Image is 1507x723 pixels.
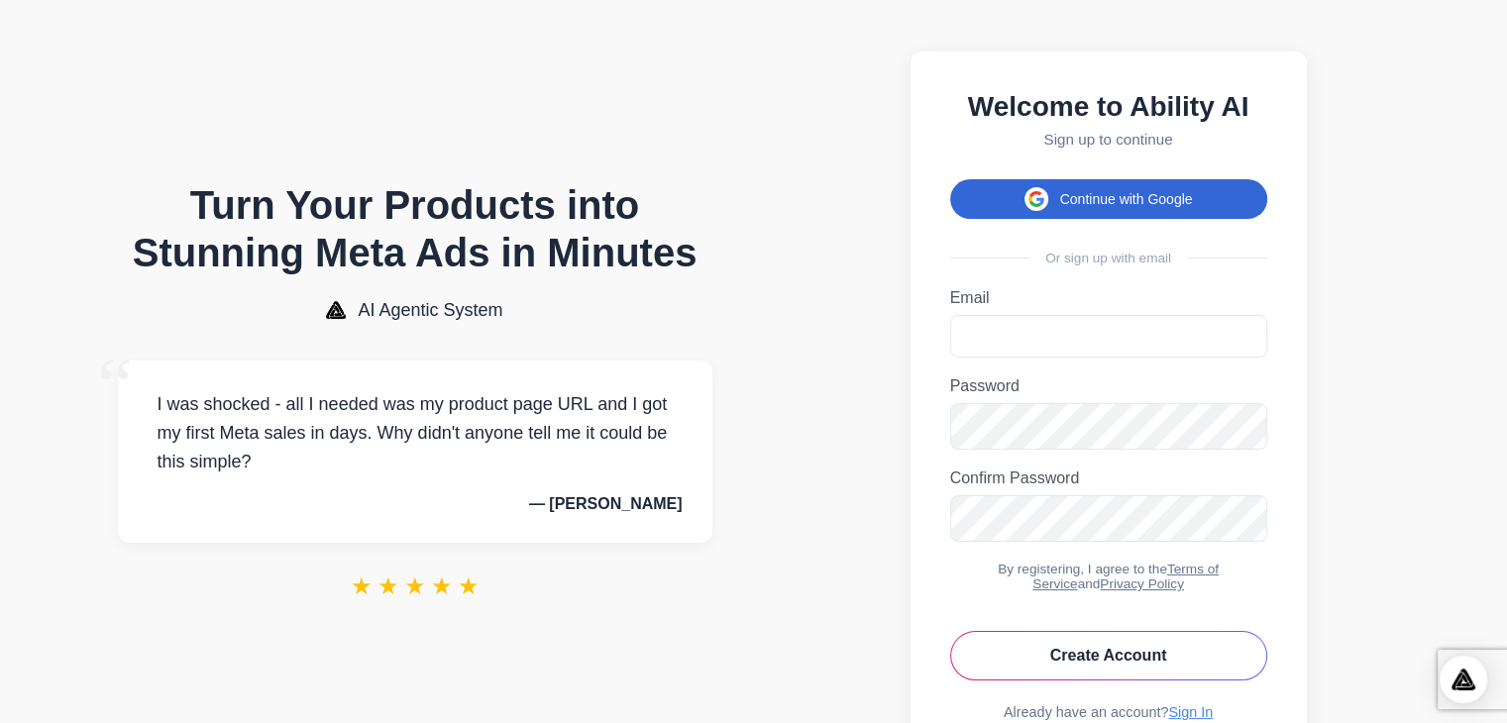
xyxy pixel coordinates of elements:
[118,181,712,276] h1: Turn Your Products into Stunning Meta Ads in Minutes
[950,562,1267,591] div: By registering, I agree to the and
[950,251,1267,265] div: Or sign up with email
[98,341,134,431] span: “
[148,390,683,475] p: I was shocked - all I needed was my product page URL and I got my first Meta sales in days. Why d...
[358,300,502,321] span: AI Agentic System
[1168,704,1213,720] a: Sign In
[950,377,1267,395] label: Password
[950,179,1267,219] button: Continue with Google
[950,131,1267,148] p: Sign up to continue
[377,572,399,600] span: ★
[950,469,1267,487] label: Confirm Password
[1032,562,1219,591] a: Terms of Service
[950,704,1267,720] div: Already have an account?
[950,91,1267,123] h2: Welcome to Ability AI
[326,301,346,319] img: AI Agentic System Logo
[431,572,453,600] span: ★
[458,572,480,600] span: ★
[404,572,426,600] span: ★
[351,572,373,600] span: ★
[950,289,1267,307] label: Email
[1440,656,1487,703] div: Open Intercom Messenger
[950,631,1267,680] button: Create Account
[1100,576,1184,591] a: Privacy Policy
[148,495,683,513] p: — [PERSON_NAME]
